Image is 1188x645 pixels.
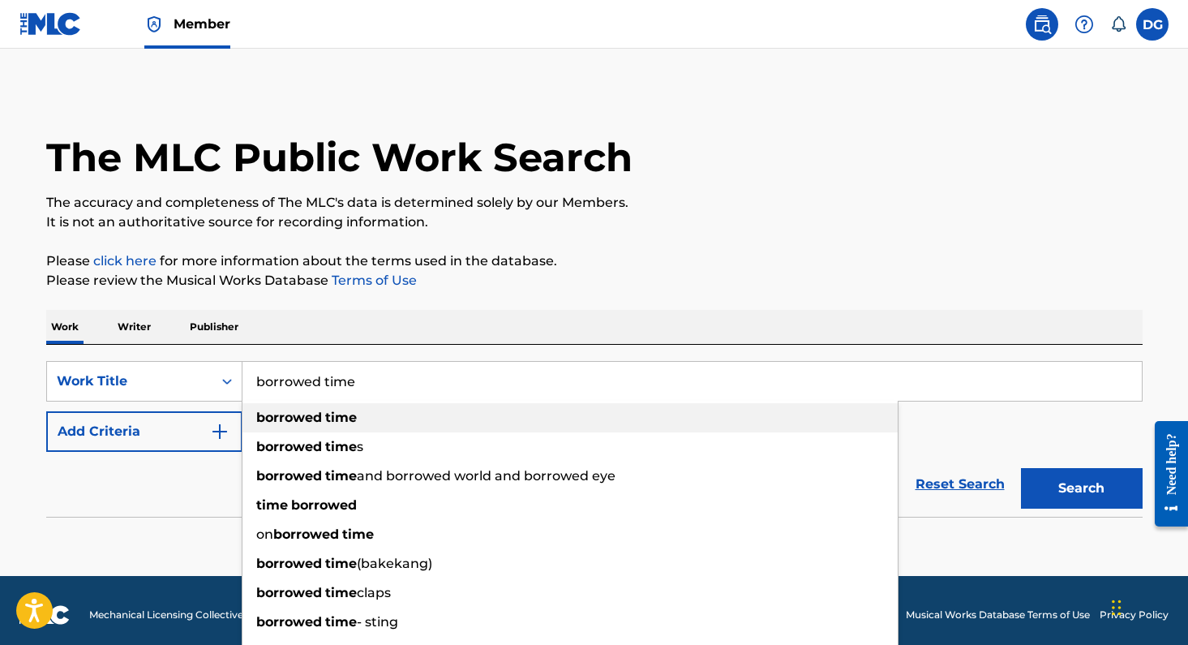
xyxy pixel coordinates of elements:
strong: time [325,585,357,600]
img: MLC Logo [19,12,82,36]
div: Work Title [57,372,203,391]
a: Public Search [1026,8,1058,41]
strong: time [325,614,357,630]
p: The accuracy and completeness of The MLC's data is determined solely by our Members. [46,193,1143,213]
strong: borrowed [291,497,357,513]
div: Drag [1112,583,1122,632]
img: Top Rightsholder [144,15,164,34]
a: Musical Works Database Terms of Use [906,608,1090,622]
a: Terms of Use [328,273,417,288]
a: Reset Search [907,467,1013,502]
span: Mechanical Licensing Collective © 2025 [89,608,277,622]
strong: borrowed [256,468,322,484]
strong: borrowed [256,556,322,571]
p: Please review the Musical Works Database [46,271,1143,290]
p: Work [46,310,84,344]
strong: time [342,527,374,542]
iframe: Resource Center [1143,405,1188,544]
form: Search Form [46,361,1143,517]
strong: time [325,439,357,454]
img: 9d2ae6d4665cec9f34b9.svg [210,422,229,441]
strong: borrowed [273,527,339,542]
strong: borrowed [256,614,322,630]
h1: The MLC Public Work Search [46,133,633,182]
button: Add Criteria [46,411,242,452]
p: Publisher [185,310,243,344]
strong: borrowed [256,410,322,425]
div: Notifications [1110,16,1126,32]
a: Privacy Policy [1100,608,1169,622]
span: claps [357,585,391,600]
span: - sting [357,614,398,630]
p: It is not an authoritative source for recording information. [46,213,1143,232]
strong: time [325,468,357,484]
strong: time [325,556,357,571]
strong: time [256,497,288,513]
a: click here [93,253,157,269]
span: and borrowed world and borrowed eye [357,468,615,484]
p: Writer [113,310,156,344]
img: help [1074,15,1094,34]
strong: time [325,410,357,425]
div: User Menu [1136,8,1169,41]
img: search [1032,15,1052,34]
div: Help [1068,8,1100,41]
span: on [256,527,273,542]
span: Member [174,15,230,33]
iframe: Chat Widget [1107,567,1188,645]
p: Please for more information about the terms used in the database. [46,252,1143,271]
span: (bakekang) [357,556,432,571]
button: Search [1021,468,1143,509]
strong: borrowed [256,439,322,454]
span: s [357,439,363,454]
strong: borrowed [256,585,322,600]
